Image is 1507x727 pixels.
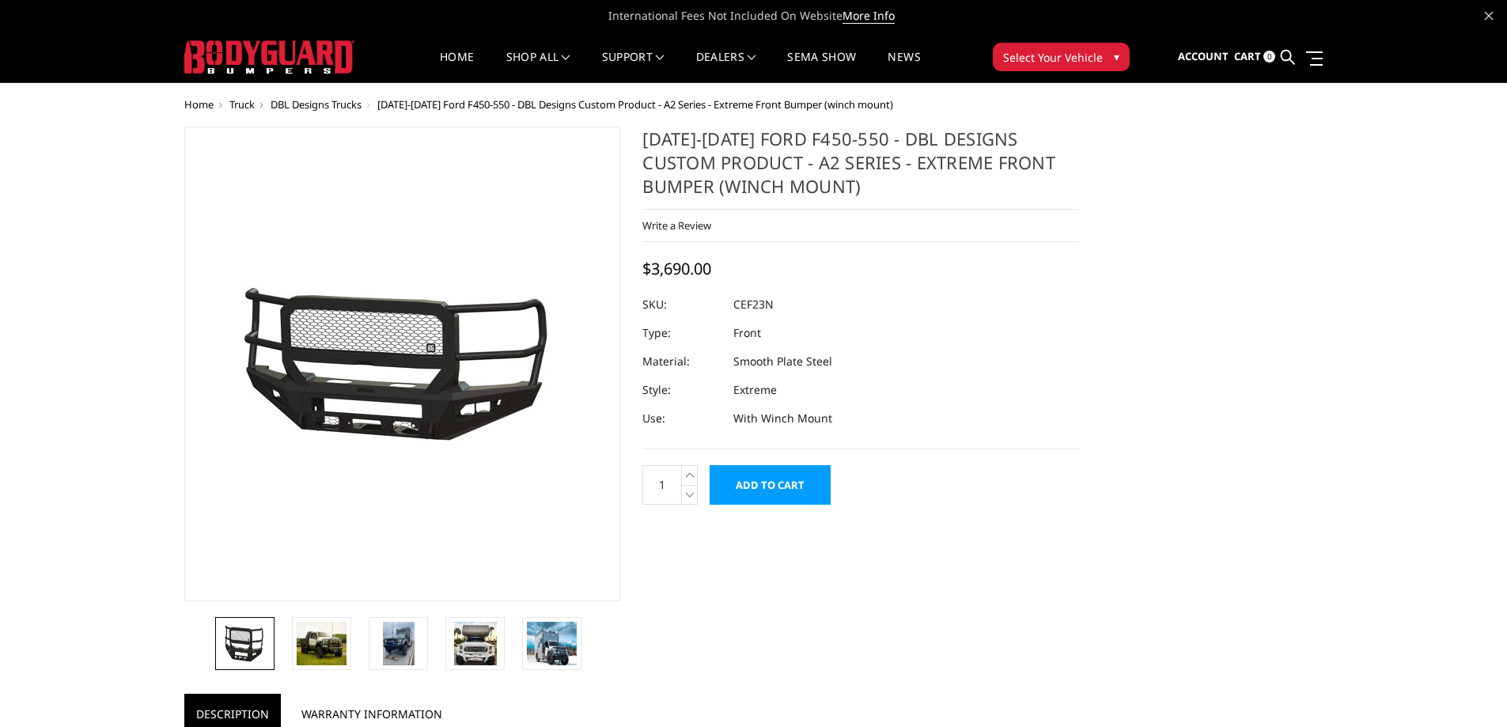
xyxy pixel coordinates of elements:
span: Select Your Vehicle [1003,49,1103,66]
dt: Use: [642,404,721,433]
a: Support [602,51,665,82]
a: Dealers [696,51,756,82]
a: DBL Designs Trucks [271,97,362,112]
img: BODYGUARD BUMPERS [184,40,354,74]
h1: [DATE]-[DATE] Ford F450-550 - DBL Designs Custom Product - A2 Series - Extreme Front Bumper (winc... [642,127,1079,210]
dt: Style: [642,376,721,404]
span: 0 [1263,51,1275,62]
img: 2023-2025 Ford F450-550 - DBL Designs Custom Product - A2 Series - Extreme Front Bumper (winch mo... [454,622,496,665]
a: SEMA Show [787,51,856,82]
a: Account [1178,36,1229,78]
input: Add to Cart [710,465,831,505]
a: News [888,51,920,82]
a: More Info [842,8,895,24]
a: 2023-2025 Ford F450-550 - DBL Designs Custom Product - A2 Series - Extreme Front Bumper (winch mo... [184,127,621,601]
a: Home [440,51,474,82]
span: Cart [1234,49,1261,63]
dd: With Winch Mount [733,404,832,433]
a: Write a Review [642,218,711,233]
span: Account [1178,49,1229,63]
a: Home [184,97,214,112]
button: Select Your Vehicle [993,43,1130,71]
dd: CEF23N [733,290,774,319]
a: Truck [229,97,255,112]
span: [DATE]-[DATE] Ford F450-550 - DBL Designs Custom Product - A2 Series - Extreme Front Bumper (winc... [377,97,893,112]
dt: SKU: [642,290,721,319]
dd: Smooth Plate Steel [733,347,832,376]
dd: Front [733,319,761,347]
img: 2023-2025 Ford F450-550 - DBL Designs Custom Product - A2 Series - Extreme Front Bumper (winch mo... [383,622,415,665]
a: Cart 0 [1234,36,1275,78]
img: 2023-2025 Ford F450-550 - DBL Designs Custom Product - A2 Series - Extreme Front Bumper (winch mo... [204,274,600,455]
img: 2023-2025 Ford F450-550 - DBL Designs Custom Product - A2 Series - Extreme Front Bumper (winch mo... [297,622,346,665]
span: ▾ [1114,48,1119,65]
dt: Type: [642,319,721,347]
img: 2023-2025 Ford F450-550 - DBL Designs Custom Product - A2 Series - Extreme Front Bumper (winch mo... [220,622,270,665]
a: shop all [506,51,570,82]
dd: Extreme [733,376,777,404]
span: $3,690.00 [642,258,711,279]
dt: Material: [642,347,721,376]
img: 2023-2025 Ford F450-550 - DBL Designs Custom Product - A2 Series - Extreme Front Bumper (winch mo... [527,622,577,665]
